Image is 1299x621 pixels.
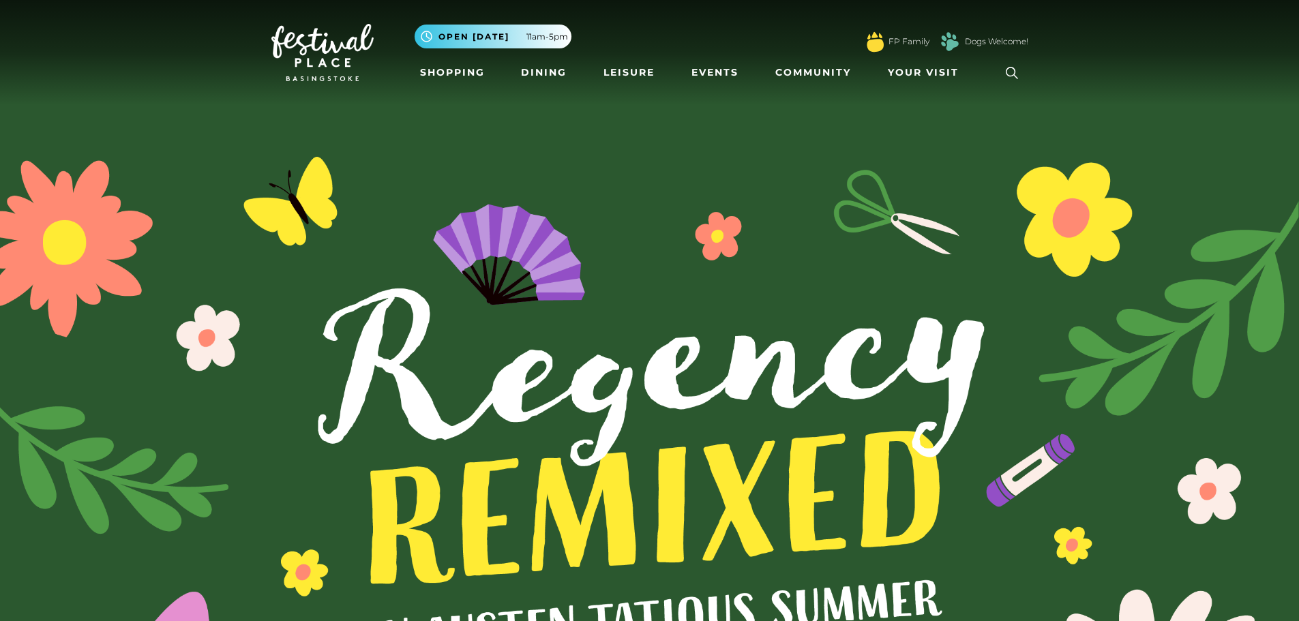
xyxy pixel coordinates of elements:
a: Shopping [415,60,490,85]
a: FP Family [889,35,929,48]
a: Dogs Welcome! [965,35,1028,48]
button: Open [DATE] 11am-5pm [415,25,571,48]
span: Your Visit [888,65,959,80]
span: Open [DATE] [438,31,509,43]
a: Dining [516,60,572,85]
a: Leisure [598,60,660,85]
a: Your Visit [882,60,971,85]
img: Festival Place Logo [271,24,374,81]
a: Events [686,60,744,85]
span: 11am-5pm [526,31,568,43]
a: Community [770,60,856,85]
